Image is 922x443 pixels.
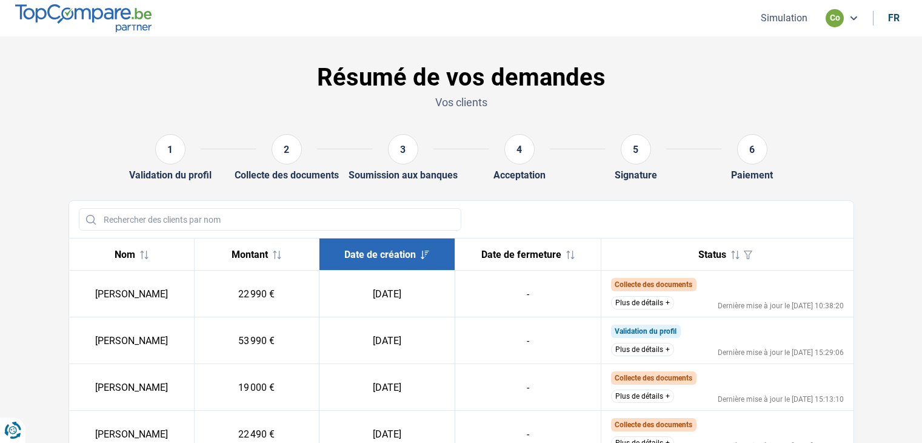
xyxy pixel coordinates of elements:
[455,364,601,411] td: -
[698,249,726,260] span: Status
[504,134,535,164] div: 4
[69,271,195,317] td: [PERSON_NAME]
[615,421,692,429] span: Collecte des documents
[718,396,844,403] div: Dernière mise à jour le [DATE] 15:13:10
[194,364,319,411] td: 19 000 €
[129,169,212,181] div: Validation du profil
[272,134,302,164] div: 2
[455,271,601,317] td: -
[344,249,416,260] span: Date de création
[737,134,767,164] div: 6
[194,271,319,317] td: 22 990 €
[388,134,418,164] div: 3
[194,317,319,364] td: 53 990 €
[731,169,773,181] div: Paiement
[68,63,854,92] h1: Résumé de vos demandes
[888,12,900,24] div: fr
[232,249,268,260] span: Montant
[69,364,195,411] td: [PERSON_NAME]
[615,169,657,181] div: Signature
[621,134,651,164] div: 5
[611,296,674,309] button: Plus de détails
[68,95,854,110] p: Vos clients
[455,317,601,364] td: -
[718,349,844,356] div: Dernière mise à jour le [DATE] 15:29:06
[349,169,458,181] div: Soumission aux banques
[15,4,152,32] img: TopCompare.be
[611,390,674,403] button: Plus de détails
[757,12,811,24] button: Simulation
[611,343,674,356] button: Plus de détails
[319,364,455,411] td: [DATE]
[79,208,461,231] input: Rechercher des clients par nom
[826,9,844,27] div: co
[319,317,455,364] td: [DATE]
[615,280,692,289] span: Collecte des documents
[493,169,546,181] div: Acceptation
[155,134,185,164] div: 1
[235,169,339,181] div: Collecte des documents
[718,302,844,309] div: Dernière mise à jour le [DATE] 10:38:20
[615,327,676,336] span: Validation du profil
[69,317,195,364] td: [PERSON_NAME]
[115,249,135,260] span: Nom
[481,249,561,260] span: Date de fermeture
[615,374,692,382] span: Collecte des documents
[319,271,455,317] td: [DATE]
